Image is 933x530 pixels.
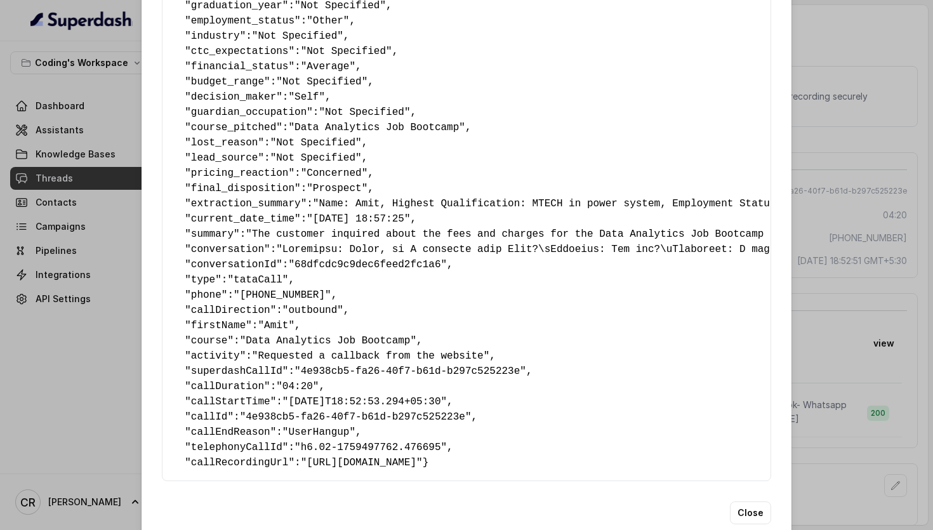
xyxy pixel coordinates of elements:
[307,183,367,194] span: "Prospect"
[191,122,276,133] span: course_pitched
[240,335,416,347] span: "Data Analytics Job Bootcamp"
[276,76,367,88] span: "Not Specified"
[227,274,288,286] span: "tataCall"
[301,457,423,468] span: "[URL][DOMAIN_NAME]"
[191,350,240,362] span: activity
[191,137,258,149] span: lost_reason
[191,335,228,347] span: course
[191,442,282,453] span: telephonyCallId
[191,46,289,57] span: ctc_expectations
[288,91,325,103] span: "Self"
[191,457,289,468] span: callRecordingUrl
[270,152,362,164] span: "Not Specified"
[282,305,343,316] span: "outbound"
[191,213,294,225] span: current_date_time
[191,396,270,407] span: callStartTime
[191,152,258,164] span: lead_source
[240,411,472,423] span: "4e938cb5-fa26-40f7-b61d-b297c525223e"
[191,91,276,103] span: decision_maker
[191,168,289,179] span: pricing_reaction
[294,366,526,377] span: "4e938cb5-fa26-40f7-b61d-b297c525223e"
[191,274,215,286] span: type
[191,259,276,270] span: conversationId
[307,213,410,225] span: "[DATE] 18:57:25"
[191,76,264,88] span: budget_range
[191,320,246,331] span: firstName
[282,396,447,407] span: "[DATE]T18:52:53.294+05:30"
[191,61,289,72] span: financial_status
[730,501,771,524] button: Close
[307,15,349,27] span: "Other"
[191,427,270,438] span: callEndReason
[191,30,240,42] span: industry
[191,183,294,194] span: final_disposition
[294,442,447,453] span: "h6.02-1759497762.476695"
[234,289,331,301] span: "[PHONE_NUMBER]"
[270,137,362,149] span: "Not Specified"
[282,427,355,438] span: "UserHangup"
[252,350,489,362] span: "Requested a callback from the website"
[191,289,222,301] span: phone
[191,229,234,240] span: summary
[191,198,301,209] span: extraction_summary
[301,61,355,72] span: "Average"
[191,15,294,27] span: employment_status
[288,259,447,270] span: "68dfcdc9c9dec6feed2fc1a6"
[191,381,264,392] span: callDuration
[319,107,410,118] span: "Not Specified"
[301,168,368,179] span: "Concerned"
[252,30,343,42] span: "Not Specified"
[191,244,264,255] span: conversation
[276,381,319,392] span: "04:20"
[191,411,228,423] span: callId
[301,46,392,57] span: "Not Specified"
[288,122,465,133] span: "Data Analytics Job Bootcamp"
[191,366,282,377] span: superdashCallId
[258,320,294,331] span: "Amit"
[191,107,307,118] span: guardian_occupation
[191,305,270,316] span: callDirection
